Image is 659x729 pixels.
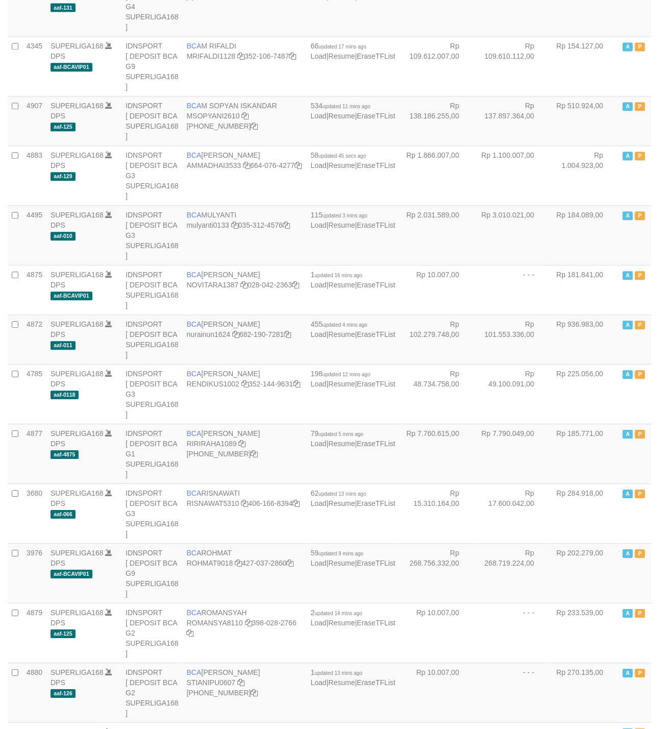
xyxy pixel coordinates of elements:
td: Rp 268.719.224,00 [475,543,550,603]
td: Rp 510.924,00 [550,96,619,145]
a: Load [311,112,327,120]
a: NOVITARA1387 [187,281,239,289]
a: Copy AMMADHAI3533 to clipboard [243,161,250,169]
td: Rp 1.866.007,00 [400,145,475,205]
td: DPS [46,145,121,205]
span: Paused [635,430,645,439]
a: Copy mulyanti0133 to clipboard [231,221,238,229]
td: Rp 137.897.364,00 [475,96,550,145]
td: 4883 [22,145,46,205]
a: SUPERLIGA168 [51,370,104,378]
a: Copy NOVITARA1387 to clipboard [240,281,248,289]
td: DPS [46,314,121,364]
a: Copy 4062301418 to clipboard [251,122,258,130]
td: 4872 [22,314,46,364]
td: Rp 184.089,00 [550,205,619,265]
a: Copy 4270372860 to clipboard [286,559,294,567]
span: 455 [311,320,368,328]
span: aaf-125 [51,629,76,638]
td: - - - [475,265,550,314]
span: Active [623,370,633,379]
a: Copy 3980282766 to clipboard [187,629,194,637]
span: updated 14 mins ago [315,611,362,616]
td: Rp 10.007,00 [400,603,475,663]
td: DPS [46,96,121,145]
a: Resume [329,559,355,567]
span: Paused [635,669,645,677]
span: Active [623,271,633,280]
td: Rp 7.760.615,00 [400,424,475,483]
td: Rp 15.310.164,00 [400,483,475,543]
td: [PERSON_NAME] 664-076-4277 [183,145,307,205]
a: Copy RISNAWAT5310 to clipboard [241,499,248,507]
td: Rp 109.612.007,00 [400,36,475,96]
a: Resume [329,281,355,289]
a: Resume [329,440,355,448]
td: IDNSPORT [ DEPOSIT BCA G3 SUPERLIGA168 ] [121,145,183,205]
span: Active [623,669,633,677]
td: 4785 [22,364,46,424]
td: Rp 154.127,00 [550,36,619,96]
td: IDNSPORT [ DEPOSIT BCA G3 SUPERLIGA168 ] [121,364,183,424]
a: SUPERLIGA168 [51,151,104,159]
td: Rp 202.279,00 [550,543,619,603]
td: Rp 101.553.336,00 [475,314,550,364]
a: Load [311,559,327,567]
span: updated 12 mins ago [323,372,370,377]
a: SUPERLIGA168 [51,271,104,279]
td: ROHMAT 427-037-2860 [183,543,307,603]
span: | | [311,271,396,289]
td: IDNSPORT [ DEPOSIT BCA SUPERLIGA168 ] [121,96,183,145]
td: Rp 1.004.923,00 [550,145,619,205]
span: aaf-126 [51,689,76,698]
span: Paused [635,42,645,51]
span: 58 [311,151,366,159]
span: | | [311,42,396,60]
span: BCA [187,489,202,497]
a: Load [311,499,327,507]
span: updated 5 mins ago [319,431,363,437]
td: IDNSPORT [ DEPOSIT BCA SUPERLIGA168 ] [121,314,183,364]
a: nurainun1624 [187,330,231,338]
a: Copy RENDIKUS1002 to clipboard [241,380,249,388]
a: SUPERLIGA168 [51,211,104,219]
span: BCA [187,271,202,279]
span: | | [311,489,396,507]
span: BCA [187,151,202,159]
td: 3976 [22,543,46,603]
td: RISNAWATI 406-166-8394 [183,483,307,543]
a: mulyanti0133 [187,221,229,229]
td: Rp 49.100.091,00 [475,364,550,424]
td: - - - [475,603,550,663]
td: 4875 [22,265,46,314]
td: M SOPYAN ISKANDAR [PHONE_NUMBER] [183,96,307,145]
td: Rp 181.841,00 [550,265,619,314]
td: Rp 284.918,00 [550,483,619,543]
span: Active [623,152,633,160]
td: IDNSPORT [ DEPOSIT BCA G2 SUPERLIGA168 ] [121,603,183,663]
a: ROHMAT9018 [187,559,233,567]
td: DPS [46,36,121,96]
td: ROMANSYAH 398-028-2766 [183,603,307,663]
a: EraseTFList [357,112,395,120]
span: 79 [311,429,363,438]
a: Copy 4062281611 to clipboard [251,450,258,458]
span: Active [623,609,633,618]
td: Rp 109.610.112,00 [475,36,550,96]
a: SUPERLIGA168 [51,102,104,110]
a: Copy 0353124576 to clipboard [283,221,290,229]
span: 2 [311,609,362,617]
span: 66 [311,42,367,50]
span: | | [311,102,396,120]
span: Active [623,490,633,498]
span: Paused [635,152,645,160]
td: IDNSPORT [ DEPOSIT BCA G1 SUPERLIGA168 ] [121,424,183,483]
span: 1 [311,668,362,676]
a: EraseTFList [357,499,395,507]
a: Load [311,678,327,687]
span: updated 3 mins ago [323,213,368,218]
a: SUPERLIGA168 [51,429,104,438]
a: Load [311,330,327,338]
span: BCA [187,211,202,219]
a: Load [311,619,327,627]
